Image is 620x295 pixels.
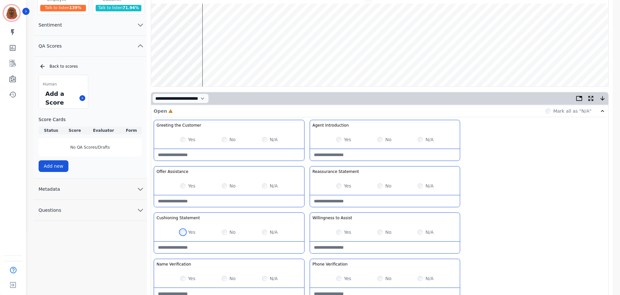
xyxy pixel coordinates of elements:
label: No [385,136,391,143]
div: Talk to listen [40,5,86,11]
button: Questions chevron down [33,200,147,221]
label: Mark all as "N/A" [553,108,591,114]
div: Add a Score [44,88,77,108]
label: N/A [270,229,278,235]
h3: Reassurance Statement [313,169,359,174]
label: N/A [270,183,278,189]
span: Questions [33,207,66,213]
th: Score [64,127,86,134]
label: No [385,229,391,235]
th: Status [39,127,64,134]
img: Bordered avatar [4,5,19,21]
svg: chevron down [137,21,144,29]
button: Metadata chevron down [33,179,147,200]
label: N/A [425,136,434,143]
label: N/A [270,136,278,143]
h3: Name Verification [157,262,191,267]
span: 139 % [69,6,81,10]
div: No QA Scores/Drafts [39,138,142,156]
label: No [385,183,391,189]
label: Yes [188,275,196,282]
span: Metadata [33,186,65,192]
span: QA Scores [33,43,67,49]
h3: Willingness to Assist [313,215,352,221]
button: Sentiment chevron down [33,15,147,36]
h3: Greeting the Customer [157,123,201,128]
h3: Score Cards [39,116,142,123]
span: Human [43,82,57,87]
p: Open [154,108,167,114]
label: No [230,275,236,282]
label: N/A [425,275,434,282]
span: 71.94 % [123,6,139,10]
button: Add new [39,160,69,172]
span: Sentiment [33,22,67,28]
label: No [230,229,236,235]
h3: Offer Assistance [157,169,188,174]
h3: Agent Introduction [313,123,349,128]
svg: chevron up [137,42,144,50]
button: QA Scores chevron up [33,36,147,57]
th: Form [121,127,142,134]
h3: Cushioning Statement [157,215,200,221]
label: Yes [344,136,352,143]
label: No [230,136,236,143]
svg: chevron down [137,185,144,193]
svg: chevron down [137,206,144,214]
label: No [385,275,391,282]
label: N/A [425,183,434,189]
label: N/A [425,229,434,235]
label: Yes [188,183,196,189]
label: Yes [188,136,196,143]
h3: Phone Verification [313,262,348,267]
th: Evaluator [86,127,121,134]
label: Yes [344,183,352,189]
label: Yes [344,229,352,235]
div: Back to scores [39,63,142,70]
label: Yes [188,229,196,235]
div: Talk to listen [96,5,142,11]
label: No [230,183,236,189]
label: Yes [344,275,352,282]
label: N/A [270,275,278,282]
